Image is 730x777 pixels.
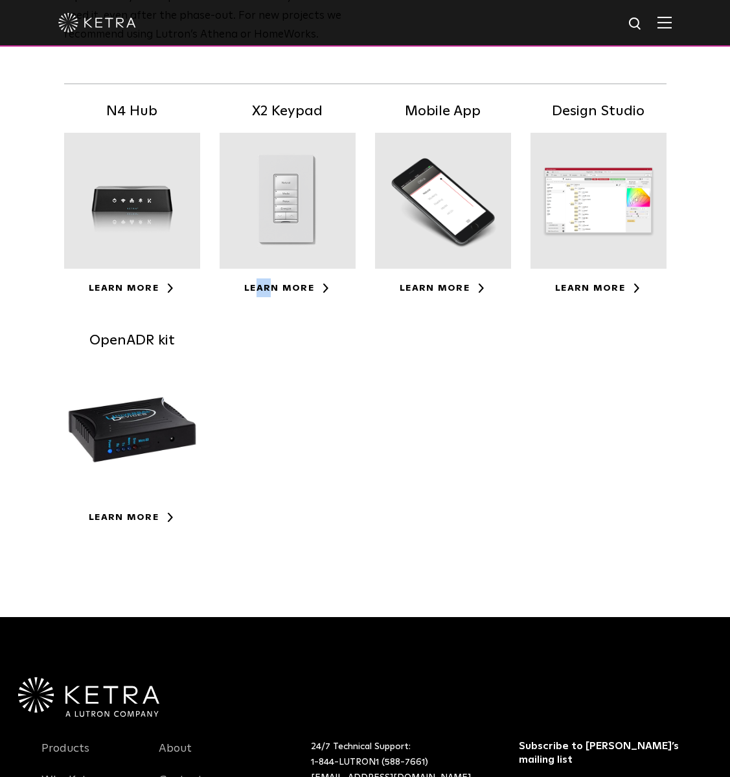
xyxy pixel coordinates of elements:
[657,16,672,28] img: Hamburger%20Nav.svg
[64,330,200,352] h5: OpenADR kit
[375,100,511,123] h5: Mobile App
[400,284,486,293] a: Learn More
[41,741,89,771] a: Products
[311,758,428,767] a: 1-844-LUTRON1 (588-7661)
[64,100,200,123] h5: N4 Hub
[530,100,667,123] h5: Design Studio
[89,513,175,522] a: Learn More
[18,677,159,717] img: Ketra-aLutronCo_White_RGB
[89,284,175,293] a: Learn More
[244,284,330,293] a: Learn More
[519,739,685,767] h3: Subscribe to [PERSON_NAME]’s mailing list
[159,741,192,771] a: About
[220,100,356,123] h5: X2 Keypad
[58,13,136,32] img: ketra-logo-2019-white
[628,16,644,32] img: search icon
[555,284,641,293] a: Learn More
